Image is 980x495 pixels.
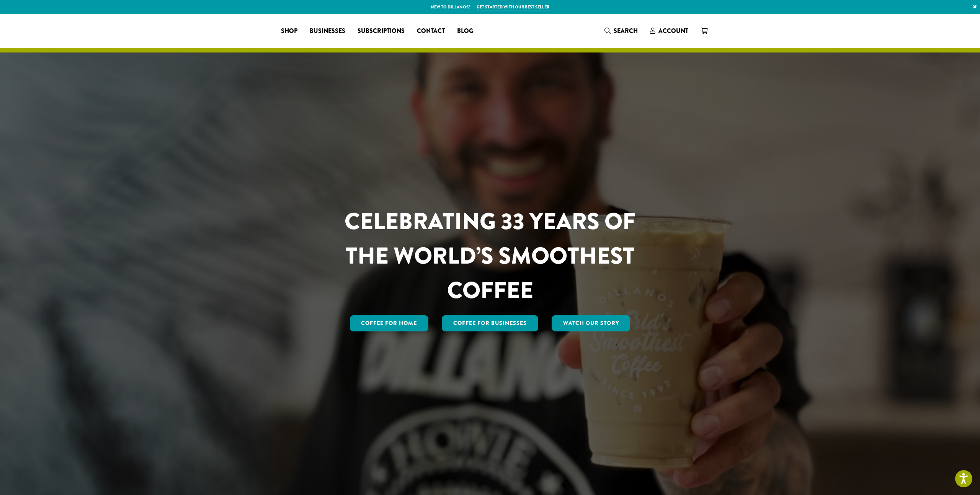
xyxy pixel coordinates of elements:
[358,26,405,36] span: Subscriptions
[614,26,638,35] span: Search
[350,315,429,331] a: Coffee for Home
[442,315,538,331] a: Coffee For Businesses
[322,204,658,308] h1: CELEBRATING 33 YEARS OF THE WORLD’S SMOOTHEST COFFEE
[310,26,345,36] span: Businesses
[477,4,549,10] a: Get started with our best seller
[457,26,473,36] span: Blog
[417,26,445,36] span: Contact
[275,25,304,37] a: Shop
[658,26,688,35] span: Account
[598,25,644,37] a: Search
[281,26,297,36] span: Shop
[552,315,630,331] a: Watch Our Story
